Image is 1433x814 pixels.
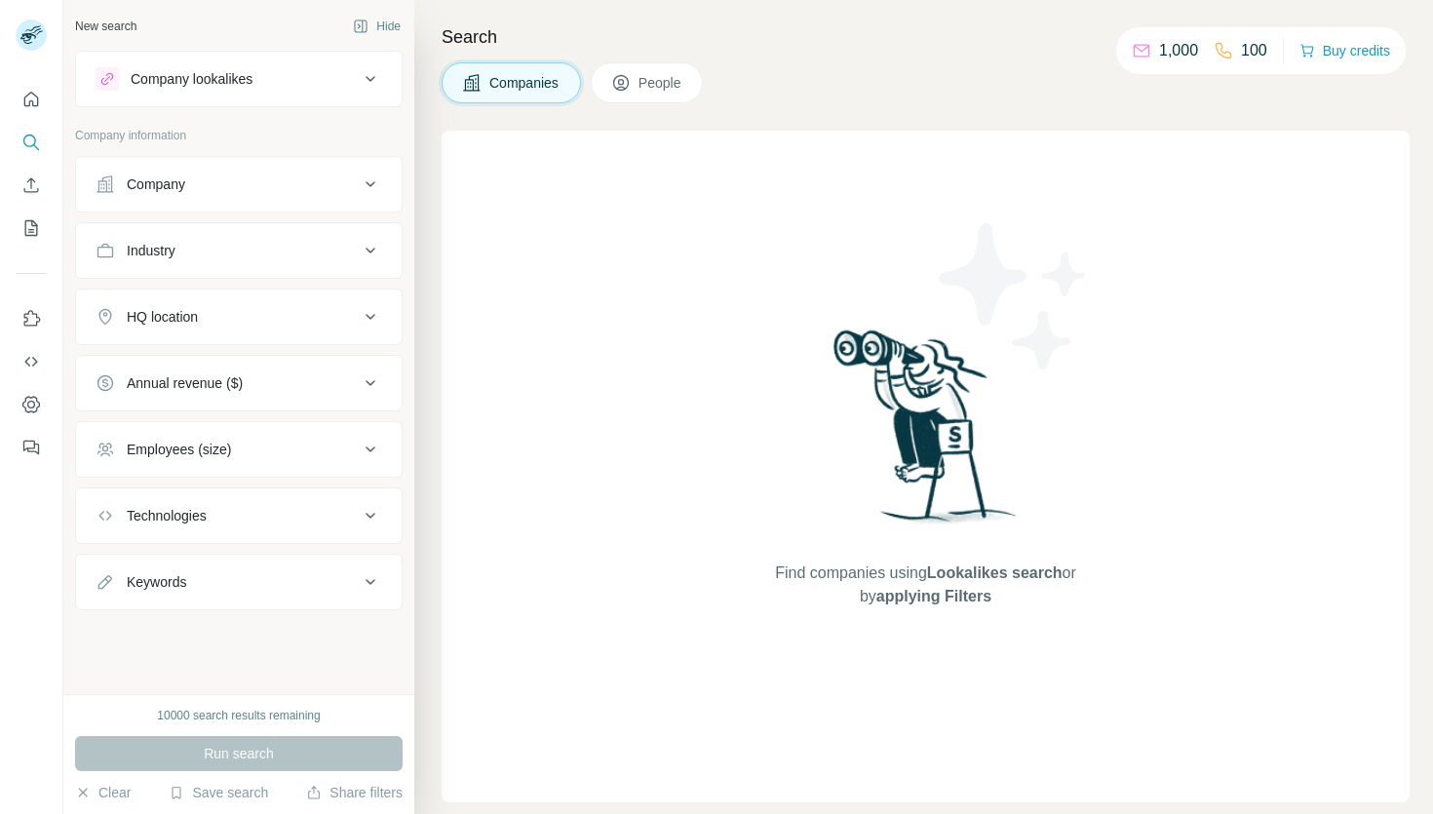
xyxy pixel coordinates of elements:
button: Hide [339,12,414,41]
button: Company [76,161,402,208]
h4: Search [442,23,1410,51]
button: Company lookalikes [76,56,402,102]
div: New search [75,18,136,35]
button: Feedback [16,430,47,465]
button: Technologies [76,492,402,539]
button: Use Surfe API [16,344,47,379]
div: Technologies [127,506,207,525]
p: 1,000 [1159,39,1198,62]
button: Industry [76,227,402,274]
div: Employees (size) [127,440,231,459]
p: Company information [75,127,403,144]
span: Lookalikes search [927,564,1063,581]
div: Company lookalikes [131,69,252,89]
button: Use Surfe on LinkedIn [16,301,47,336]
div: Company [127,174,185,194]
button: Keywords [76,559,402,605]
button: Share filters [306,783,403,802]
button: Enrich CSV [16,168,47,203]
button: My lists [16,211,47,246]
button: Employees (size) [76,426,402,473]
div: HQ location [127,307,198,327]
button: Clear [75,783,131,802]
div: Keywords [127,572,186,592]
span: Companies [489,73,561,93]
button: Dashboard [16,387,47,422]
span: applying Filters [876,588,991,604]
p: 100 [1241,39,1267,62]
button: Save search [169,783,268,802]
button: HQ location [76,293,402,340]
div: Industry [127,241,175,260]
button: Search [16,125,47,160]
span: Find companies using or by [769,562,1081,608]
button: Buy credits [1299,37,1390,64]
div: 10000 search results remaining [157,707,320,724]
button: Annual revenue ($) [76,360,402,407]
div: Annual revenue ($) [127,373,243,393]
img: Surfe Illustration - Woman searching with binoculars [825,325,1027,542]
img: Surfe Illustration - Stars [926,209,1102,384]
button: Quick start [16,82,47,117]
span: People [639,73,683,93]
